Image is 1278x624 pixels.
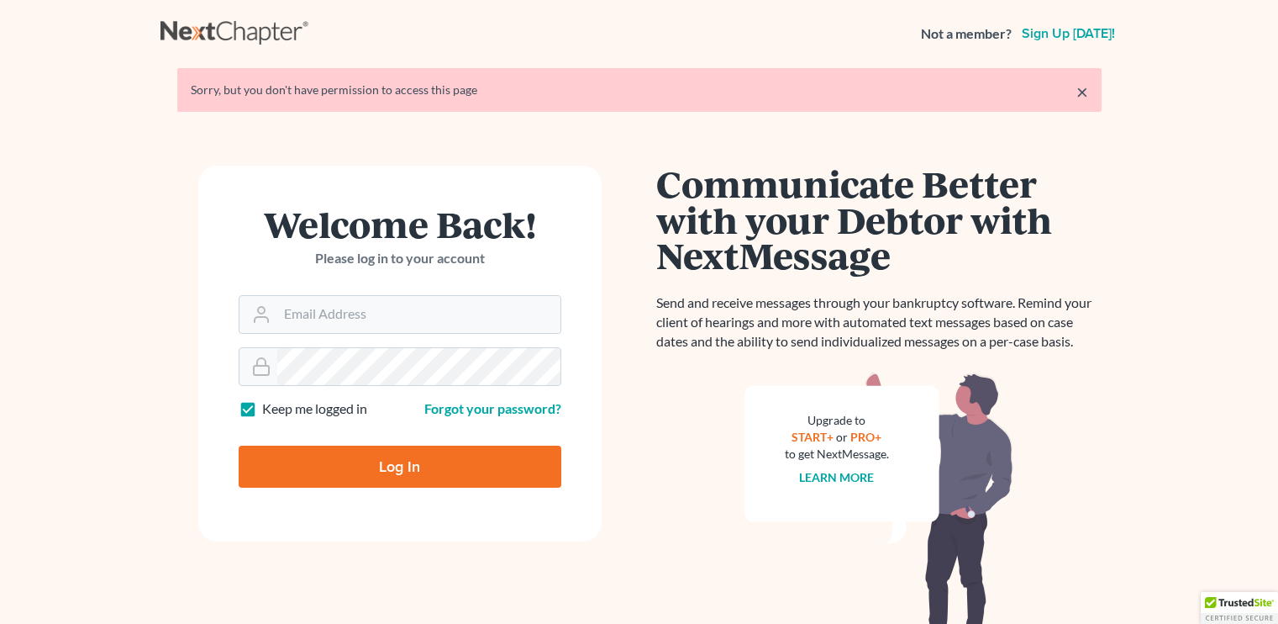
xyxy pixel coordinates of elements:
p: Please log in to your account [239,249,561,268]
p: Send and receive messages through your bankruptcy software. Remind your client of hearings and mo... [656,293,1102,352]
a: PRO+ [850,430,881,444]
div: Upgrade to [785,412,889,429]
input: Log In [239,446,561,488]
label: Keep me logged in [262,399,367,419]
div: Sorry, but you don't have permission to access this page [191,82,1088,98]
div: TrustedSite Certified [1201,592,1278,624]
div: to get NextMessage. [785,446,889,463]
a: Learn more [799,470,874,484]
a: START+ [792,430,834,444]
h1: Welcome Back! [239,206,561,242]
a: Forgot your password? [424,400,561,416]
strong: Not a member? [921,24,1012,44]
h1: Communicate Better with your Debtor with NextMessage [656,166,1102,273]
a: Sign up [DATE]! [1018,27,1118,40]
a: × [1076,82,1088,102]
span: or [836,430,848,444]
input: Email Address [277,296,560,333]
